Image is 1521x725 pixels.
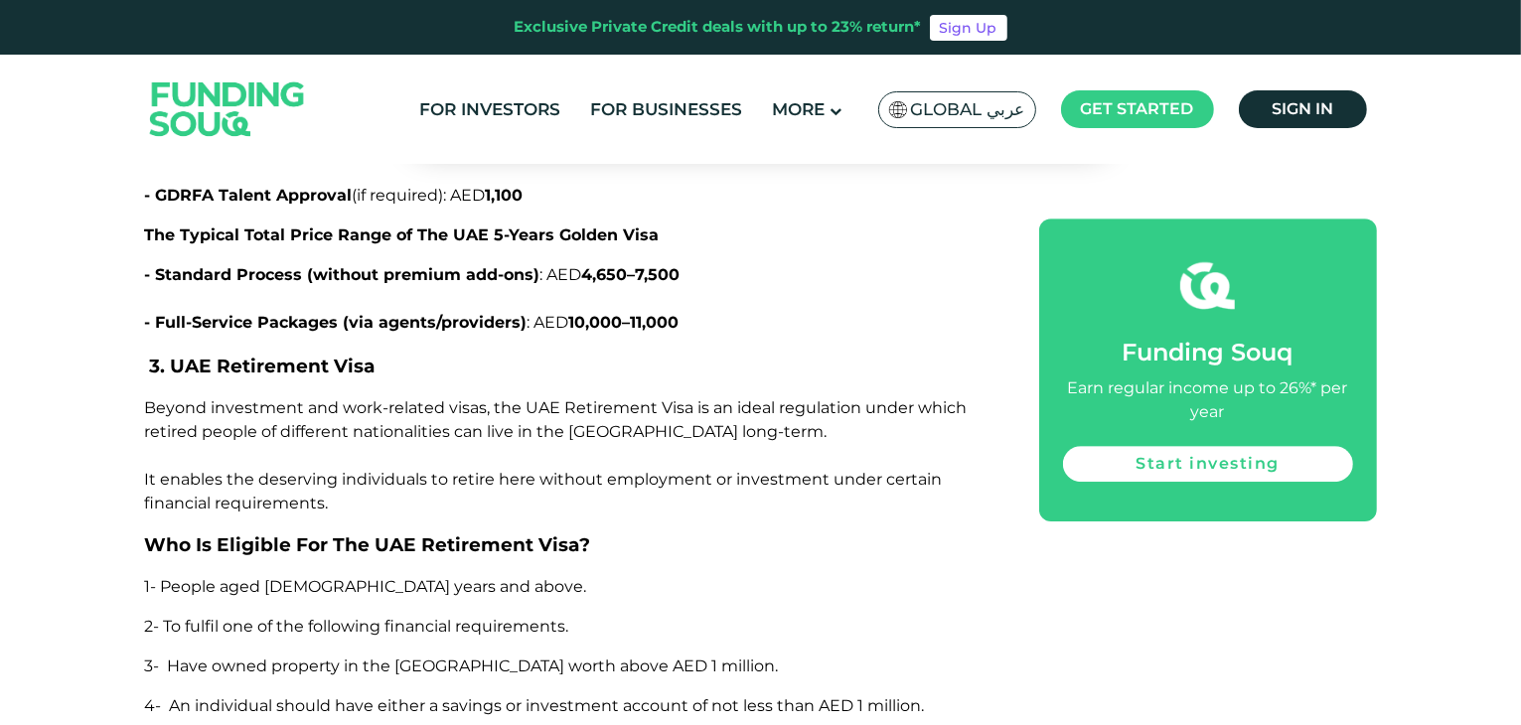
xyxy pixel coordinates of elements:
a: Sign in [1239,90,1367,128]
img: SA Flag [889,101,907,118]
a: For Investors [414,93,565,126]
span: (if required): AED [353,186,524,205]
span: : AED [528,313,680,332]
span: 3. UAE Retirement Visa [150,355,377,377]
div: Exclusive Private Credit deals with up to 23% return* [515,16,922,39]
span: 3- Have owned property in the [GEOGRAPHIC_DATA] worth above AED 1 million. [145,656,779,675]
span: 4- An individual should have either a savings or investment account of not less than AED 1 million. [145,696,925,715]
span: - GDRFA Talent Approval [145,186,353,205]
strong: 4,650–7,500 [582,265,681,284]
span: Funding Souq [1123,338,1293,366]
strong: 10,000–11,000 [569,313,680,332]
span: 1- People aged [DEMOGRAPHIC_DATA] years and above. [145,577,587,596]
span: Global عربي [911,98,1025,121]
a: Sign Up [930,15,1007,41]
span: The Typical Total Price Range of The UAE 5-Years Golden Visa [145,225,660,244]
span: Sign in [1272,99,1333,118]
div: Earn regular income up to 26%* per year [1063,376,1353,424]
img: Logo [130,59,325,159]
span: Get started [1081,99,1194,118]
span: 2- To fulfil one of the following financial requirements. [145,617,569,636]
span: More [772,99,825,119]
span: Beyond investment and work-related visas, the UAE Retirement Visa is an ideal regulation under wh... [145,398,968,512]
span: : AED [540,265,681,284]
span: - Standard Process (without premium add-ons) [145,265,540,284]
span: - Full-Service Packages (via agents/providers) [145,313,528,332]
a: Start investing [1063,446,1353,482]
span: Who Is Eligible For The UAE Retirement Visa? [145,533,591,556]
strong: 1,100 [486,186,524,205]
a: For Businesses [585,93,747,126]
img: fsicon [1180,258,1235,313]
